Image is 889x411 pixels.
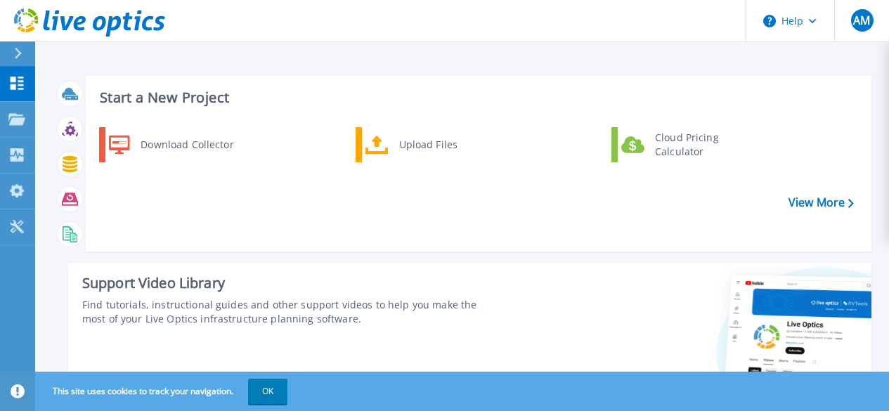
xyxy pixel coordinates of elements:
div: Cloud Pricing Calculator [648,131,752,159]
a: Upload Files [356,127,500,162]
div: Support Video Library [82,274,500,292]
a: Download Collector [99,127,243,162]
div: Upload Files [392,131,496,159]
div: Download Collector [134,131,240,159]
span: This site uses cookies to track your navigation. [39,379,287,404]
span: AM [853,15,870,26]
button: OK [248,379,287,404]
a: Cloud Pricing Calculator [611,127,755,162]
a: View More [789,196,854,209]
h3: Start a New Project [100,90,853,105]
div: Find tutorials, instructional guides and other support videos to help you make the most of your L... [82,298,500,326]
